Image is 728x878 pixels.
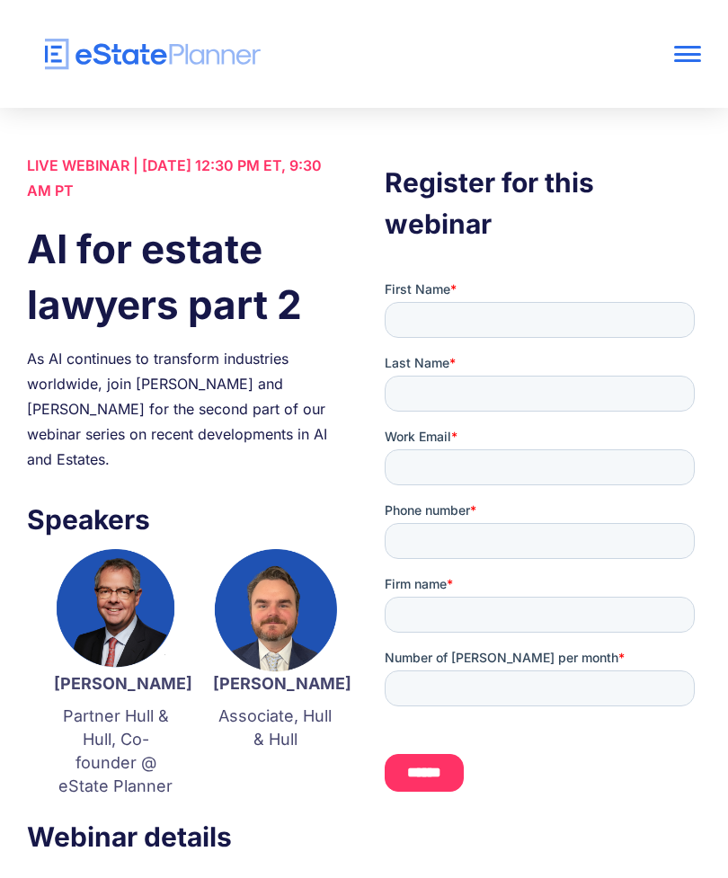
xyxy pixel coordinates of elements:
h3: Webinar details [27,816,344,857]
p: Associate, Hull & Hull [213,705,336,751]
h1: AI for estate lawyers part 2 [27,221,344,333]
strong: [PERSON_NAME] [213,674,351,693]
div: LIVE WEBINAR | [DATE] 12:30 PM ET, 9:30 AM PT [27,153,344,203]
div: As AI continues to transform industries worldwide, join [PERSON_NAME] and [PERSON_NAME] for the s... [27,346,344,472]
a: home [27,39,566,70]
strong: [PERSON_NAME] [54,674,192,693]
p: Partner Hull & Hull, Co-founder @ eState Planner [54,705,177,798]
iframe: Form 0 [385,280,702,807]
h3: Register for this webinar [385,162,702,244]
h3: Speakers [27,499,344,540]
